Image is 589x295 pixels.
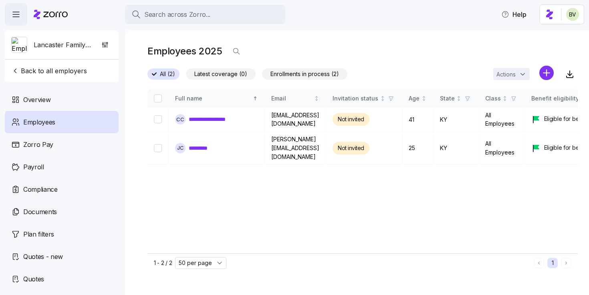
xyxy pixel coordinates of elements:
[5,111,119,133] a: Employees
[5,156,119,178] a: Payroll
[271,94,313,103] div: Email
[154,115,162,123] input: Select record 1
[493,68,530,80] button: Actions
[147,45,222,57] h1: Employees 2025
[23,185,58,195] span: Compliance
[265,89,326,108] th: EmailNot sorted
[252,96,258,101] div: Sorted ascending
[154,144,162,152] input: Select record 2
[434,132,479,165] td: KY
[434,108,479,132] td: KY
[23,207,57,217] span: Documents
[8,63,90,79] button: Back to all employers
[177,145,184,151] span: J C
[314,96,319,101] div: Not sorted
[539,66,554,80] svg: add icon
[495,6,533,22] button: Help
[23,95,50,105] span: Overview
[5,268,119,290] a: Quotes
[333,94,378,103] div: Invitation status
[566,8,579,21] img: 676487ef2089eb4995defdc85707b4f5
[160,69,175,79] span: All (2)
[501,10,526,19] span: Help
[5,133,119,156] a: Zorro Pay
[11,66,87,76] span: Back to all employers
[496,72,516,77] span: Actions
[409,94,420,103] div: Age
[338,114,364,124] span: Not invited
[402,89,434,108] th: AgeNot sorted
[402,108,434,132] td: 41
[561,258,571,268] button: Next page
[265,108,326,132] td: [EMAIL_ADDRESS][DOMAIN_NAME]
[326,89,402,108] th: Invitation statusNot sorted
[34,40,91,50] span: Lancaster Family Health Care Clinic LC
[23,274,44,284] span: Quotes
[23,229,54,239] span: Plan filters
[479,89,525,108] th: ClassNot sorted
[154,259,172,267] span: 1 - 2 / 2
[194,69,247,79] span: Latest coverage (0)
[479,132,525,165] td: All Employees
[534,258,544,268] button: Previous page
[270,69,339,79] span: Enrollments in process (2)
[456,96,462,101] div: Not sorted
[5,88,119,111] a: Overview
[5,178,119,201] a: Compliance
[5,223,119,245] a: Plan filters
[5,201,119,223] a: Documents
[23,252,63,262] span: Quotes - new
[421,96,427,101] div: Not sorted
[125,5,285,24] button: Search across Zorro...
[169,89,265,108] th: Full nameSorted ascending
[380,96,385,101] div: Not sorted
[434,89,479,108] th: StateNot sorted
[547,258,558,268] button: 1
[402,132,434,165] td: 25
[440,94,455,103] div: State
[176,117,184,122] span: C C
[175,94,251,103] div: Full name
[144,10,210,20] span: Search across Zorro...
[5,245,119,268] a: Quotes - new
[502,96,508,101] div: Not sorted
[338,143,364,153] span: Not invited
[23,140,53,150] span: Zorro Pay
[154,94,162,102] input: Select all records
[12,37,27,53] img: Employer logo
[23,162,44,172] span: Payroll
[265,132,326,165] td: [PERSON_NAME][EMAIL_ADDRESS][DOMAIN_NAME]
[479,108,525,132] td: All Employees
[485,94,501,103] div: Class
[23,117,55,127] span: Employees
